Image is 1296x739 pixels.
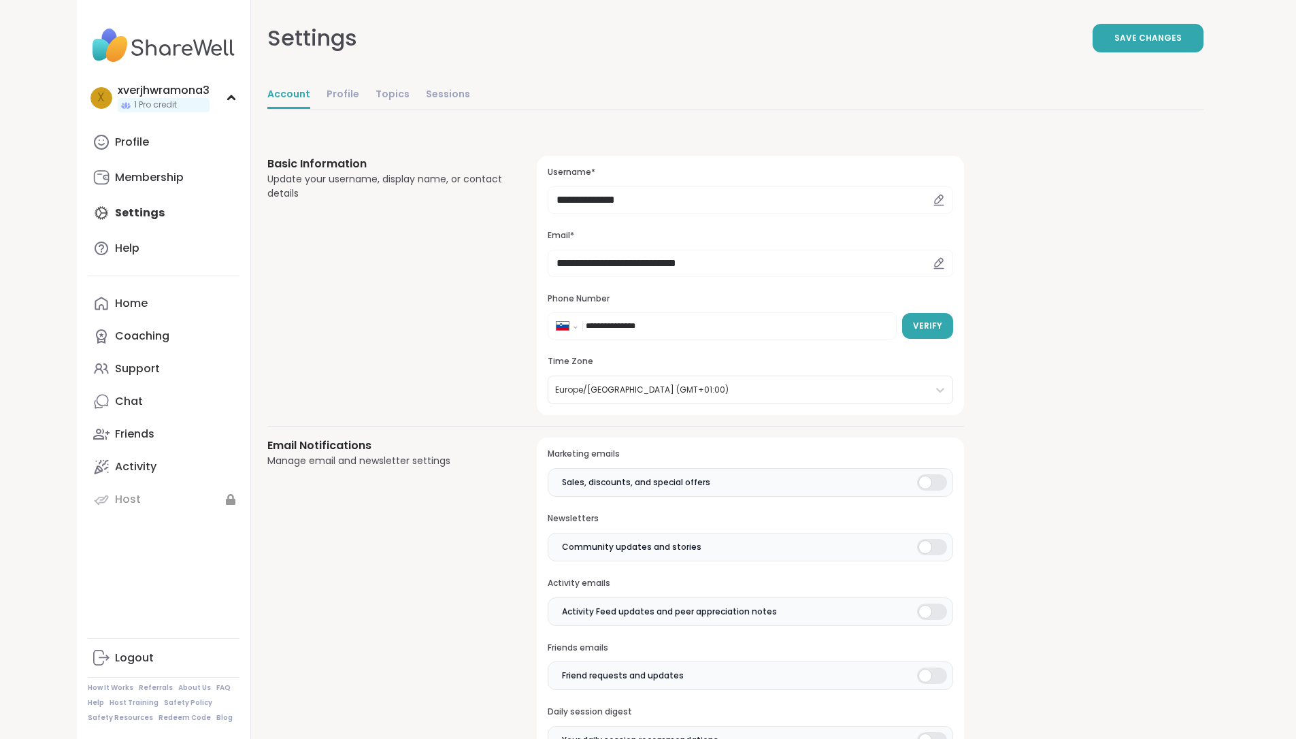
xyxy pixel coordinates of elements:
a: Host Training [110,698,159,708]
div: Manage email and newsletter settings [267,454,505,468]
div: Coaching [115,329,169,344]
h3: Newsletters [548,513,952,525]
h3: Friends emails [548,642,952,654]
h3: Time Zone [548,356,952,367]
span: Verify [913,320,942,332]
a: Sessions [426,82,470,109]
a: Host [88,483,239,516]
div: Update your username, display name, or contact details [267,172,505,201]
h3: Username* [548,167,952,178]
a: Coaching [88,320,239,352]
a: Profile [88,126,239,159]
a: Home [88,287,239,320]
div: Help [115,241,139,256]
a: Friends [88,418,239,450]
h3: Marketing emails [548,448,952,460]
a: Help [88,232,239,265]
a: Logout [88,642,239,674]
div: Profile [115,135,149,150]
a: About Us [178,683,211,693]
span: 1 Pro credit [134,99,177,111]
button: Save Changes [1093,24,1203,52]
div: Membership [115,170,184,185]
h3: Email Notifications [267,438,505,454]
span: x [97,89,105,107]
div: Host [115,492,141,507]
div: Activity [115,459,156,474]
div: Support [115,361,160,376]
a: Referrals [139,683,173,693]
h3: Daily session digest [548,706,952,718]
a: Account [267,82,310,109]
span: Save Changes [1114,32,1182,44]
div: Home [115,296,148,311]
a: FAQ [216,683,231,693]
a: Redeem Code [159,713,211,723]
span: Activity Feed updates and peer appreciation notes [562,606,777,618]
div: Logout [115,651,154,666]
a: Help [88,698,104,708]
a: Membership [88,161,239,194]
a: Safety Policy [164,698,212,708]
span: Sales, discounts, and special offers [562,476,710,489]
h3: Email* [548,230,952,242]
a: Support [88,352,239,385]
span: Community updates and stories [562,541,701,553]
a: Topics [376,82,410,109]
div: Chat [115,394,143,409]
div: Settings [267,22,357,54]
div: Friends [115,427,154,442]
div: xverjhwramona3 [118,83,210,98]
a: Profile [327,82,359,109]
h3: Activity emails [548,578,952,589]
h3: Basic Information [267,156,505,172]
button: Verify [902,313,953,339]
img: ShareWell Nav Logo [88,22,239,69]
span: Friend requests and updates [562,670,684,682]
a: How It Works [88,683,133,693]
h3: Phone Number [548,293,952,305]
a: Blog [216,713,233,723]
a: Activity [88,450,239,483]
a: Safety Resources [88,713,153,723]
a: Chat [88,385,239,418]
